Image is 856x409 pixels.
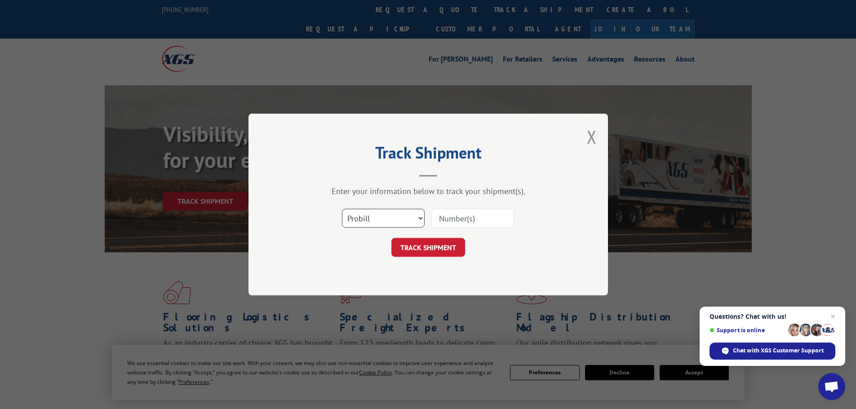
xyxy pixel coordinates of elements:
[293,186,563,196] div: Enter your information below to track your shipment(s).
[710,343,835,360] span: Chat with XGS Customer Support
[431,209,514,228] input: Number(s)
[587,125,597,149] button: Close modal
[733,347,824,355] span: Chat with XGS Customer Support
[710,313,835,320] span: Questions? Chat with us!
[710,327,785,334] span: Support is online
[293,146,563,163] h2: Track Shipment
[818,373,845,400] a: Open chat
[391,238,465,257] button: TRACK SHIPMENT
